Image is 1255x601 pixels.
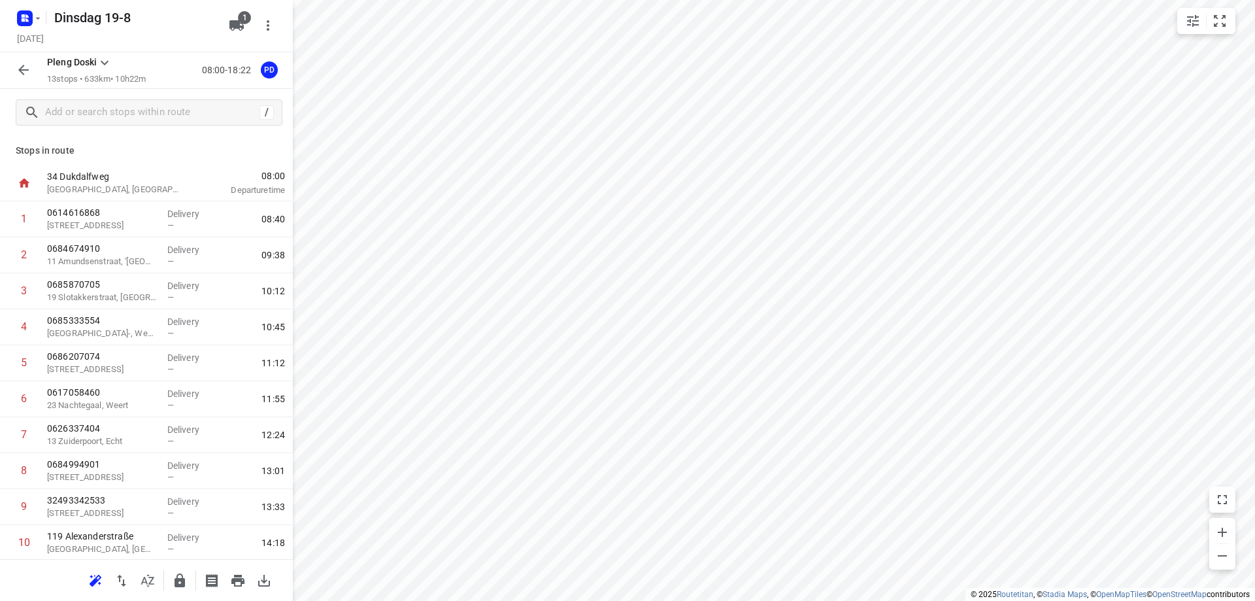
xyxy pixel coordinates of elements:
p: 13 stops • 633km • 10h22m [47,73,146,86]
span: 09:38 [261,249,285,262]
p: 0686207074 [47,350,157,363]
div: PD [261,61,278,78]
button: 1 [224,12,250,39]
span: Reoptimize route [82,574,109,586]
span: 08:00 [199,169,285,182]
div: 7 [21,428,27,441]
span: — [167,508,174,518]
p: [GEOGRAPHIC_DATA], [GEOGRAPHIC_DATA] [47,543,157,556]
input: Add or search stops within route [45,103,259,123]
div: 6 [21,392,27,405]
span: — [167,472,174,482]
p: 34 Dukdalfweg [47,170,183,183]
h5: Project date [12,31,49,46]
a: OpenMapTiles [1096,590,1146,599]
p: 119 Alexanderstraße [47,530,157,543]
div: 3 [21,284,27,297]
p: Delivery [167,243,216,256]
p: Stops in route [16,144,277,158]
li: © 2025 , © , © © contributors [971,590,1250,599]
p: 08:00-18:22 [202,63,256,77]
span: 13:33 [261,500,285,513]
p: Delivery [167,387,216,400]
p: 0684674910 [47,242,157,255]
p: Delivery [167,315,216,328]
p: Delivery [167,423,216,436]
p: [STREET_ADDRESS] [47,471,157,484]
p: 29 Oranjestraat, Oost-, West- en Middelbeers [47,327,157,340]
span: 12:24 [261,428,285,441]
p: Delivery [167,495,216,508]
div: 10 [18,536,30,549]
div: 4 [21,320,27,333]
div: small contained button group [1177,8,1235,34]
button: More [255,12,281,39]
span: — [167,292,174,302]
p: Delivery [167,279,216,292]
button: PD [256,57,282,83]
a: Routetitan [997,590,1033,599]
span: 14:18 [261,536,285,549]
button: Lock route [167,568,193,594]
h5: Rename [49,7,218,28]
p: 19 Slotakkerstraat, Sint-Oedenrode [47,291,157,304]
p: 0685333554 [47,314,157,327]
p: 0614616868 [47,206,157,219]
span: — [167,220,174,230]
p: Departure time [199,184,285,197]
a: Stadia Maps [1043,590,1087,599]
p: 0685870705 [47,278,157,291]
p: 7 Avenue de la Croix Rouge, Herstal [47,507,157,520]
span: Reverse route [109,574,135,586]
div: 9 [21,500,27,513]
p: 32493342533 [47,494,157,507]
p: Delivery [167,207,216,220]
span: 13:01 [261,464,285,477]
p: [GEOGRAPHIC_DATA], [GEOGRAPHIC_DATA] [47,183,183,196]
button: Fit zoom [1207,8,1233,34]
span: — [167,256,174,266]
p: 13 Zuiderpoort, Echt [47,435,157,448]
div: 8 [21,464,27,477]
span: — [167,436,174,446]
span: Assigned to Pleng Doski [256,63,282,76]
div: 1 [21,213,27,225]
p: 7 Kersenstraat, Eindhoven [47,363,157,376]
div: / [259,105,274,120]
p: 0617058460 [47,386,157,399]
span: 1 [238,11,251,24]
span: 11:55 [261,392,285,405]
p: 23 Nachtegaal, Weert [47,399,157,412]
span: — [167,364,174,374]
p: 0626337404 [47,422,157,435]
p: Delivery [167,459,216,472]
span: 10:45 [261,320,285,334]
p: Pleng Doski [47,56,97,69]
div: 2 [21,249,27,261]
span: 08:40 [261,213,285,226]
span: Print route [225,574,251,586]
span: — [167,400,174,410]
span: Print shipping labels [199,574,225,586]
div: 5 [21,356,27,369]
p: Delivery [167,351,216,364]
p: Delivery [167,531,216,544]
p: 11 Amundsenstraat, 's-Hertogenbosch [47,255,157,268]
a: OpenStreetMap [1152,590,1207,599]
span: — [167,544,174,554]
span: 10:12 [261,284,285,298]
span: 11:12 [261,356,285,369]
span: — [167,328,174,338]
p: 0684994901 [47,458,157,471]
button: Map settings [1180,8,1206,34]
span: Sort by time window [135,574,161,586]
p: [STREET_ADDRESS] [47,219,157,232]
